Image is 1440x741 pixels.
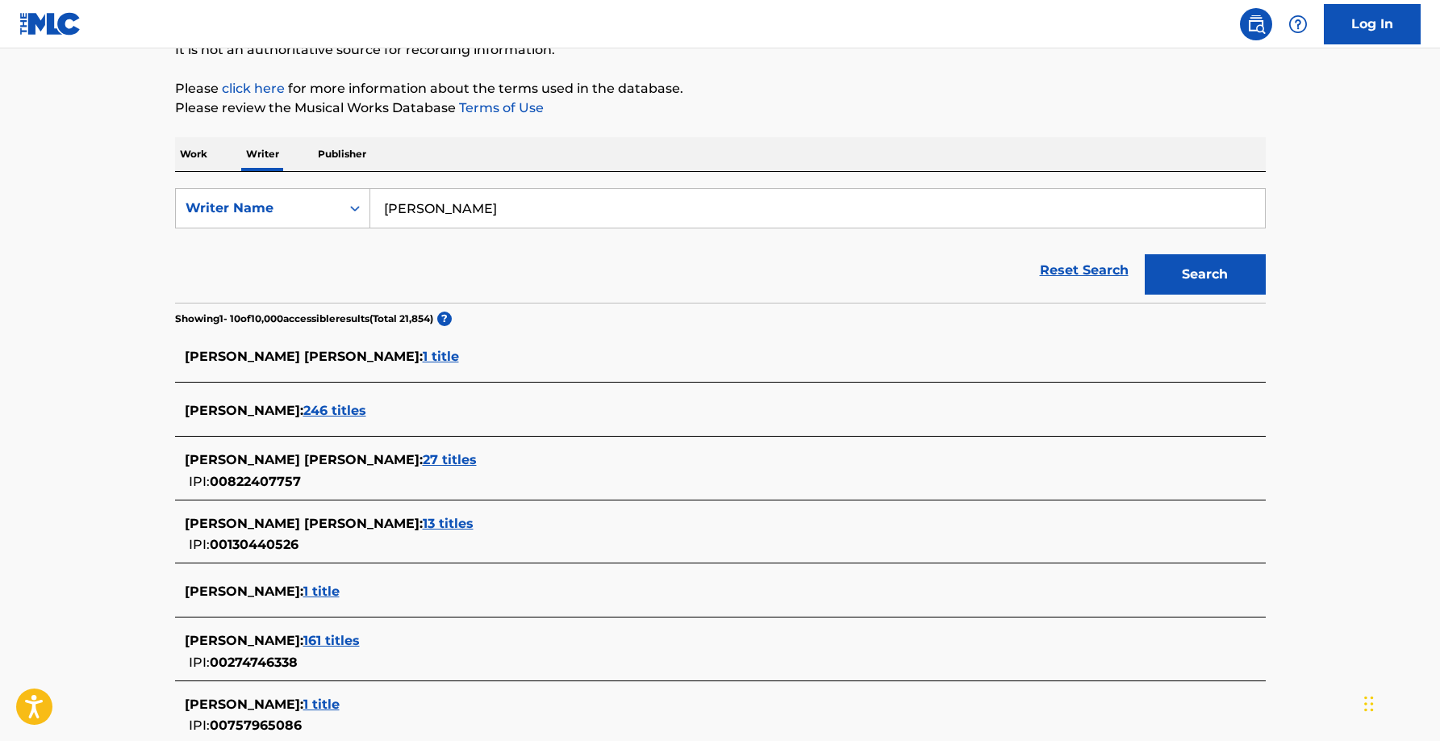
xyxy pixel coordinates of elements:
div: Drag [1364,680,1374,728]
a: Public Search [1240,8,1272,40]
span: [PERSON_NAME] : [185,584,303,599]
img: help [1288,15,1308,34]
a: Log In [1324,4,1421,44]
span: ? [437,312,452,326]
span: IPI: [189,655,210,670]
div: Writer Name [186,199,331,218]
a: Terms of Use [456,100,544,115]
img: search [1246,15,1266,34]
p: Please review the Musical Works Database [175,98,1266,118]
span: 1 title [303,697,340,712]
p: Work [175,137,212,171]
button: Search [1145,254,1266,295]
p: Showing 1 - 10 of 10,000 accessible results (Total 21,854 ) [175,312,433,326]
p: Writer [241,137,284,171]
span: [PERSON_NAME] : [185,633,303,648]
span: IPI: [189,474,210,489]
p: It is not an authoritative source for recording information. [175,40,1266,60]
span: [PERSON_NAME] [PERSON_NAME] : [185,349,423,364]
span: 00822407757 [210,474,301,489]
span: IPI: [189,537,210,552]
div: Help [1282,8,1314,40]
span: 161 titles [303,633,360,648]
img: MLC Logo [19,12,81,36]
p: Publisher [313,137,371,171]
span: 1 title [303,584,340,599]
span: [PERSON_NAME] [PERSON_NAME] : [185,516,423,531]
span: [PERSON_NAME] : [185,697,303,712]
a: click here [222,81,285,96]
span: IPI: [189,718,210,733]
span: 13 titles [423,516,474,531]
a: Reset Search [1032,253,1137,288]
span: 00130440526 [210,537,298,552]
span: [PERSON_NAME] : [185,403,303,418]
span: 00757965086 [210,718,302,733]
span: [PERSON_NAME] [PERSON_NAME] : [185,452,423,467]
p: Please for more information about the terms used in the database. [175,79,1266,98]
iframe: Chat Widget [1359,664,1440,741]
span: 1 title [423,349,459,364]
span: 246 titles [303,403,366,418]
span: 27 titles [423,452,477,467]
form: Search Form [175,188,1266,303]
span: 00274746338 [210,655,298,670]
